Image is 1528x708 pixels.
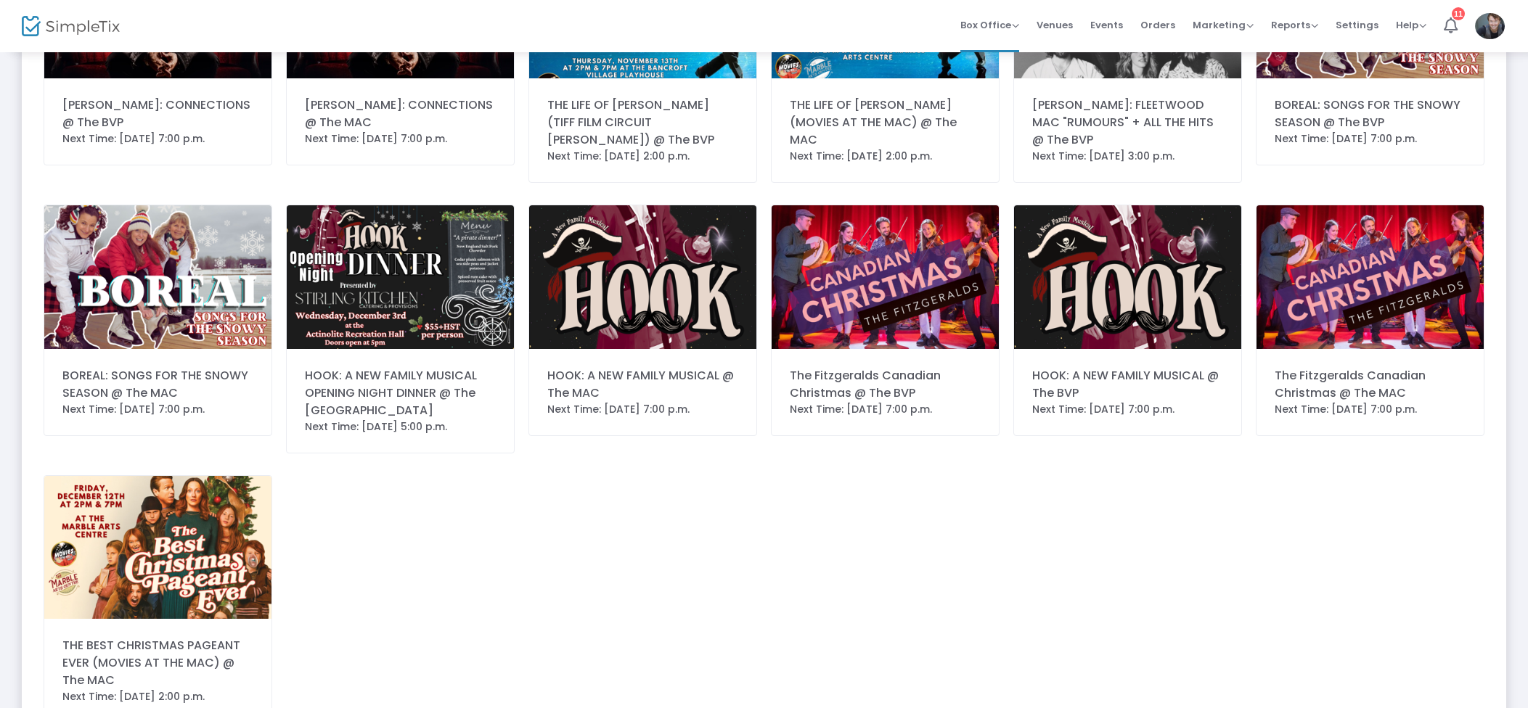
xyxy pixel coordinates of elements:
div: Next Time: [DATE] 2:00 p.m. [547,149,738,164]
div: [PERSON_NAME]: CONNECTIONS @ The MAC [305,96,496,131]
div: THE LIFE OF [PERSON_NAME] (TIFF FILM CIRCUIT [PERSON_NAME]) @ The BVP [547,96,738,149]
div: Next Time: [DATE] 7:00 p.m. [547,402,738,417]
div: BOREAL: SONGS FOR THE SNOWY SEASON @ The MAC [62,367,253,402]
div: [PERSON_NAME]: FLEETWOOD MAC "RUMOURS" + ALL THE HITS @ The BVP [1032,96,1223,149]
span: Events [1090,7,1123,44]
div: Next Time: [DATE] 3:00 p.m. [1032,149,1223,164]
div: 11 [1452,7,1465,20]
span: Reports [1271,18,1318,32]
div: Next Time: [DATE] 7:00 p.m. [62,131,253,147]
img: 6388801875069424032024SeasonWebsite2000x1500px.png [772,205,999,348]
img: 6388777152917833832025SeasonGraphics-2.png [44,205,271,348]
div: The Fitzgeralds Canadian Christmas @ The BVP [790,367,981,402]
div: BOREAL: SONGS FOR THE SNOWY SEASON @ The BVP [1275,96,1466,131]
div: Next Time: [DATE] 7:00 p.m. [305,131,496,147]
div: Next Time: [DATE] 7:00 p.m. [1275,402,1466,417]
img: 6386588902176337525.png [529,205,756,348]
div: HOOK: A NEW FAMILY MUSICAL @ The MAC [547,367,738,402]
div: [PERSON_NAME]: CONNECTIONS @ The BVP [62,96,253,131]
span: Orders [1140,7,1175,44]
div: HOOK: A NEW FAMILY MUSICAL @ The BVP [1032,367,1223,402]
span: Help [1396,18,1426,32]
div: Next Time: [DATE] 7:00 p.m. [1032,402,1223,417]
img: 6386588900158852745.png [1014,205,1241,348]
div: The Fitzgeralds Canadian Christmas @ The MAC [1275,367,1466,402]
div: THE BEST CHRISTMAS PAGEANT EVER (MOVIES AT THE MAC) @ The MAC [62,637,253,689]
div: Next Time: [DATE] 7:00 p.m. [62,402,253,417]
div: Next Time: [DATE] 2:00 p.m. [790,149,981,164]
span: Box Office [960,18,1019,32]
span: Venues [1037,7,1073,44]
div: HOOK: A NEW FAMILY MUSICAL OPENING NIGHT DINNER @ The [GEOGRAPHIC_DATA] [305,367,496,419]
div: Next Time: [DATE] 2:00 p.m. [62,689,253,704]
div: Next Time: [DATE] 7:00 p.m. [790,402,981,417]
div: Next Time: [DATE] 7:00 p.m. [1275,131,1466,147]
div: THE LIFE OF [PERSON_NAME] (MOVIES AT THE MAC) @ The MAC [790,96,981,149]
img: 63890261773357612645.png [44,476,271,619]
img: 6388801939822183252024SeasonWebsite2000x1500px.png [1257,205,1484,348]
span: Marketing [1193,18,1254,32]
span: Settings [1336,7,1378,44]
img: 63884757272722031113.png [287,205,514,348]
div: Next Time: [DATE] 5:00 p.m. [305,419,496,435]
